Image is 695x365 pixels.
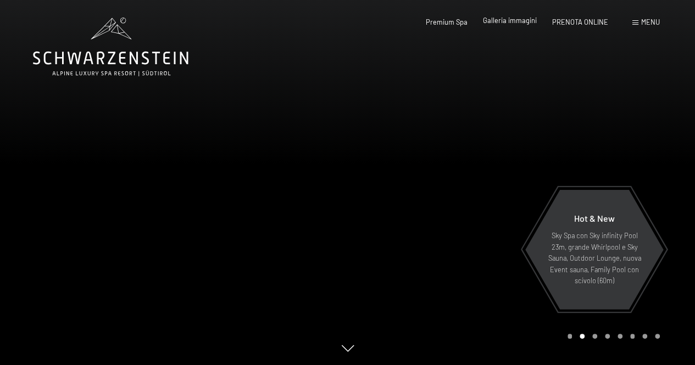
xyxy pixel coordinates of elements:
[592,334,597,339] div: Carousel Page 3
[547,230,642,286] p: Sky Spa con Sky infinity Pool 23m, grande Whirlpool e Sky Sauna, Outdoor Lounge, nuova Event saun...
[552,18,608,26] a: PRENOTA ONLINE
[655,334,660,339] div: Carousel Page 8
[564,334,660,339] div: Carousel Pagination
[525,189,664,310] a: Hot & New Sky Spa con Sky infinity Pool 23m, grande Whirlpool e Sky Sauna, Outdoor Lounge, nuova ...
[580,334,585,339] div: Carousel Page 2 (Current Slide)
[605,334,610,339] div: Carousel Page 4
[483,16,537,25] a: Galleria immagini
[642,334,647,339] div: Carousel Page 7
[568,334,572,339] div: Carousel Page 1
[630,334,635,339] div: Carousel Page 6
[574,213,615,223] span: Hot & New
[641,18,660,26] span: Menu
[426,18,468,26] a: Premium Spa
[618,334,622,339] div: Carousel Page 5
